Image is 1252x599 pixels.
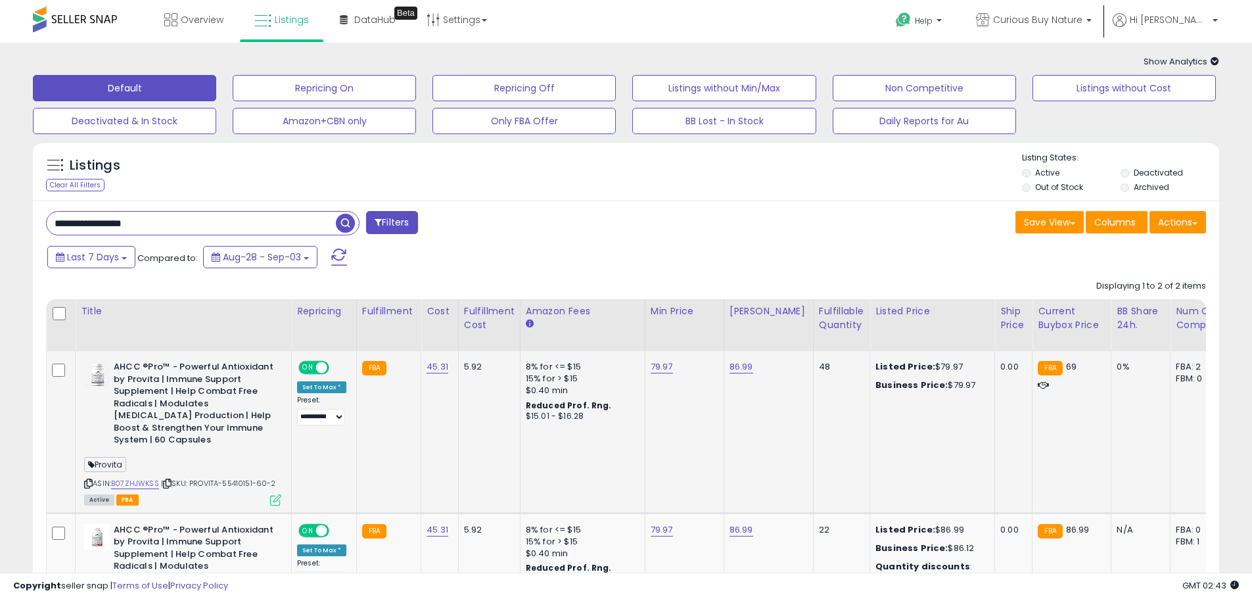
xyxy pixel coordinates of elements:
div: Num of Comp. [1176,304,1224,332]
div: : [875,561,985,573]
div: Amazon Fees [526,304,639,318]
label: Out of Stock [1035,181,1083,193]
button: Listings without Min/Max [632,75,816,101]
a: Privacy Policy [170,579,228,592]
span: Overview [181,13,223,26]
div: 15% for > $15 [526,373,635,385]
span: FBA [116,494,139,506]
button: Last 7 Days [47,246,135,268]
div: 8% for <= $15 [526,524,635,536]
div: 22 [819,524,860,536]
span: Aug-28 - Sep-03 [223,251,301,264]
button: Repricing Off [432,75,616,101]
span: All listings currently available for purchase on Amazon [84,494,114,506]
div: Listed Price [875,304,989,318]
small: FBA [362,524,386,539]
div: 8% for <= $15 [526,361,635,373]
span: 69 [1066,360,1077,373]
div: Title [81,304,286,318]
strong: Copyright [13,579,61,592]
small: Amazon Fees. [526,318,534,330]
img: 31kZeXUJRlL._SL40_.jpg [84,361,110,387]
span: ON [300,525,316,536]
a: 86.99 [730,360,753,373]
div: FBM: 1 [1176,536,1219,548]
button: Actions [1149,211,1206,233]
a: B07ZHJWKSS [111,478,159,489]
b: Quantity discounts [875,560,970,573]
button: BB Lost - In Stock [632,108,816,134]
div: Displaying 1 to 2 of 2 items [1096,280,1206,293]
b: Listed Price: [875,523,935,536]
span: Provita [84,457,126,472]
b: Business Price: [875,542,948,554]
button: Daily Reports for Au [833,108,1016,134]
label: Archived [1134,181,1169,193]
span: Show Analytics [1144,55,1219,68]
div: $15.01 - $16.28 [526,411,635,422]
div: Current Buybox Price [1038,304,1105,332]
div: 15% for > $15 [526,536,635,548]
div: $86.99 [875,524,985,536]
span: OFF [327,362,348,373]
img: 31v93N4UcVL._SL40_.jpg [84,524,110,550]
span: Curious Buy Nature [993,13,1082,26]
label: Active [1035,167,1059,178]
button: Default [33,75,216,101]
div: $79.97 [875,379,985,391]
span: ON [300,362,316,373]
small: FBA [1038,524,1062,539]
div: 0.00 [1000,361,1022,373]
span: DataHub [354,13,396,26]
button: Filters [366,211,417,234]
div: 5.92 [464,524,510,536]
span: Hi [PERSON_NAME] [1130,13,1209,26]
div: $79.97 [875,361,985,373]
div: Preset: [297,396,346,425]
div: Set To Max * [297,381,346,393]
b: Business Price: [875,379,948,391]
a: Help [885,2,955,43]
div: N/A [1117,524,1160,536]
div: Clear All Filters [46,179,104,191]
div: $0.40 min [526,548,635,560]
button: Repricing On [233,75,416,101]
div: FBA: 2 [1176,361,1219,373]
span: 86.99 [1066,523,1090,536]
a: 86.99 [730,523,753,537]
div: Repricing [297,304,351,318]
button: Only FBA Offer [432,108,616,134]
a: 45.31 [427,523,448,537]
b: AHCC ®Pro™ - Powerful Antioxidant by Provita | Immune Support Supplement | Help Combat Free Radic... [114,361,273,450]
button: Non Competitive [833,75,1016,101]
b: Listed Price: [875,360,935,373]
span: Help [915,15,933,26]
div: FBA: 0 [1176,524,1219,536]
button: Columns [1086,211,1148,233]
div: Tooltip anchor [394,7,417,20]
button: Amazon+CBN only [233,108,416,134]
span: Listings [275,13,309,26]
div: Ship Price [1000,304,1027,332]
span: OFF [327,525,348,536]
div: 5.92 [464,361,510,373]
b: Reduced Prof. Rng. [526,400,612,411]
span: Compared to: [137,252,198,264]
div: FBM: 0 [1176,373,1219,385]
div: 0.00 [1000,524,1022,536]
button: Deactivated & In Stock [33,108,216,134]
span: | SKU: PROVITA-55410151-60-2 [161,478,276,489]
div: Fulfillable Quantity [819,304,864,332]
a: 79.97 [651,523,673,537]
label: Deactivated [1134,167,1183,178]
i: Get Help [895,12,912,28]
p: Listing States: [1022,152,1219,164]
div: $86.12 [875,542,985,554]
div: BB Share 24h. [1117,304,1165,332]
a: Hi [PERSON_NAME] [1113,13,1218,43]
span: 2025-09-11 02:43 GMT [1182,579,1239,592]
div: Cost [427,304,453,318]
div: Min Price [651,304,718,318]
span: Columns [1094,216,1136,229]
small: FBA [362,361,386,375]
